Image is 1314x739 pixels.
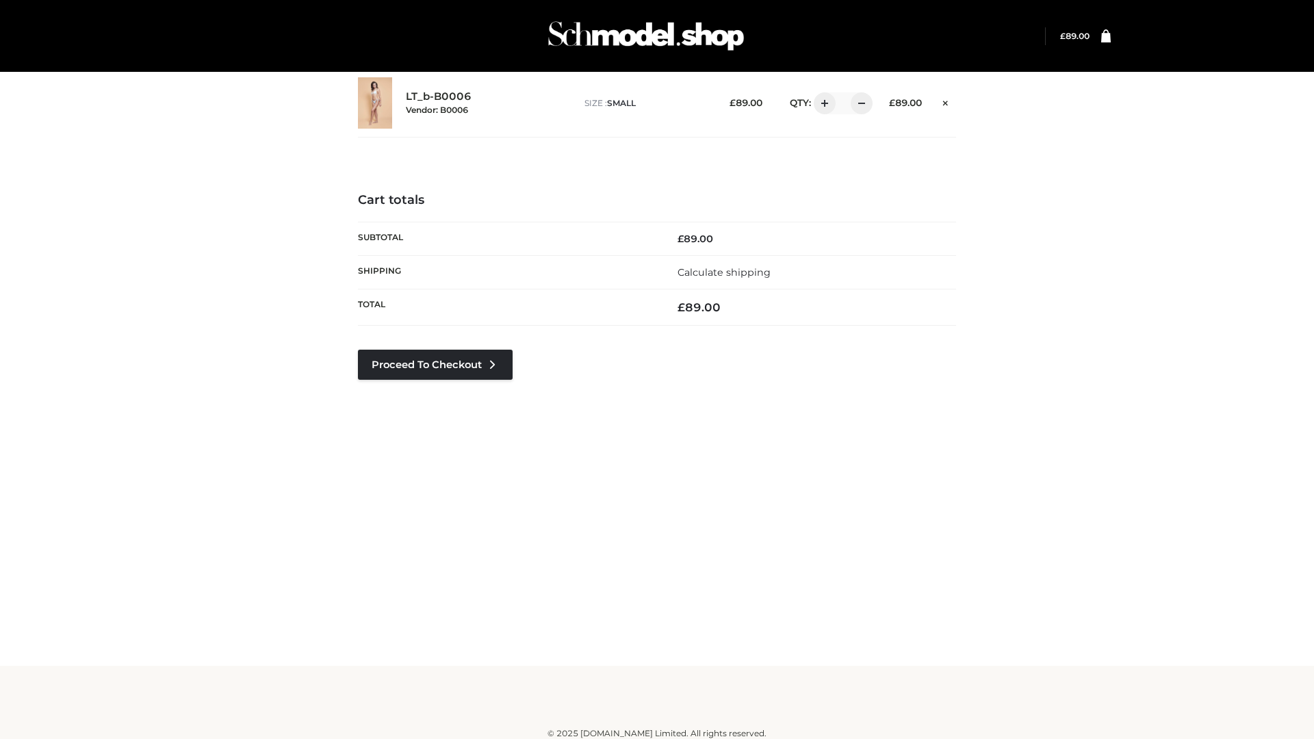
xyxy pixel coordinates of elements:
small: Vendor: B0006 [406,105,468,115]
bdi: 89.00 [678,300,721,314]
bdi: 89.00 [889,97,922,108]
th: Shipping [358,255,657,289]
bdi: 89.00 [730,97,762,108]
a: Remove this item [936,92,956,110]
a: Proceed to Checkout [358,350,513,380]
span: SMALL [607,98,636,108]
img: Schmodel Admin 964 [543,9,749,63]
p: size : [584,97,708,109]
bdi: 89.00 [678,233,713,245]
a: Calculate shipping [678,266,771,278]
bdi: 89.00 [1060,31,1090,41]
div: QTY: [776,92,868,114]
a: LT_b-B0006 [406,90,472,103]
span: £ [1060,31,1066,41]
span: £ [678,300,685,314]
th: Subtotal [358,222,657,255]
span: £ [889,97,895,108]
h4: Cart totals [358,193,956,208]
span: £ [730,97,736,108]
th: Total [358,289,657,326]
span: £ [678,233,684,245]
img: LT_b-B0006 - SMALL [358,77,392,129]
a: £89.00 [1060,31,1090,41]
